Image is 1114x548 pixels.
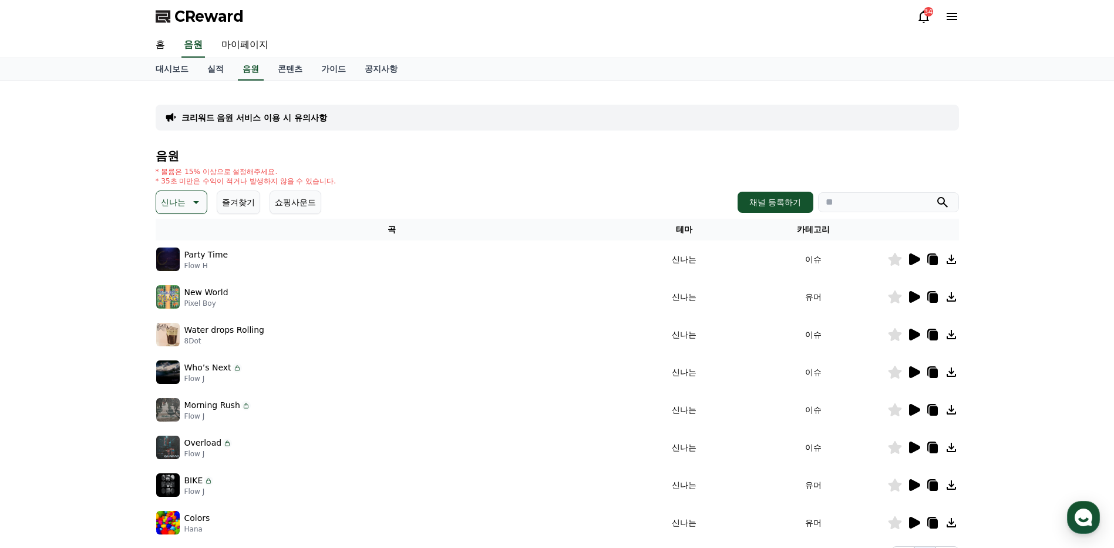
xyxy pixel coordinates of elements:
[184,449,233,459] p: Flow J
[217,191,260,214] button: 즐겨찾기
[270,191,321,214] button: 쇼핑사운드
[184,299,228,308] p: Pixel Boy
[628,240,740,278] td: 신나는
[740,219,887,240] th: 카테고리
[184,475,203,487] p: BIKE
[628,316,740,353] td: 신나는
[156,176,336,186] p: * 35초 미만은 수익이 적거나 발생하지 않을 수 있습니다.
[156,248,180,271] img: music
[738,192,813,213] button: 채널 등록하기
[184,399,240,412] p: Morning Rush
[156,511,180,534] img: music
[184,487,214,496] p: Flow J
[156,285,180,309] img: music
[740,240,887,278] td: 이슈
[184,374,242,383] p: Flow J
[628,504,740,542] td: 신나는
[184,437,222,449] p: Overload
[628,466,740,504] td: 신나는
[156,436,180,459] img: music
[184,412,251,421] p: Flow J
[146,58,198,81] a: 대시보드
[740,353,887,391] td: 이슈
[156,7,244,26] a: CReward
[628,278,740,316] td: 신나는
[184,324,264,336] p: Water drops Rolling
[156,473,180,497] img: music
[184,286,228,299] p: New World
[181,112,327,123] a: 크리워드 음원 서비스 이용 시 유의사항
[156,167,336,176] p: * 볼륨은 15% 이상으로 설정해주세요.
[628,391,740,429] td: 신나는
[740,429,887,466] td: 이슈
[146,33,174,58] a: 홈
[184,336,264,346] p: 8Dot
[628,219,740,240] th: 테마
[740,278,887,316] td: 유머
[156,360,180,384] img: music
[238,58,264,81] a: 음원
[156,323,180,346] img: music
[184,524,210,534] p: Hana
[174,7,244,26] span: CReward
[740,504,887,542] td: 유머
[628,429,740,466] td: 신나는
[740,466,887,504] td: 유머
[740,391,887,429] td: 이슈
[312,58,355,81] a: 가이드
[268,58,312,81] a: 콘텐츠
[156,219,628,240] th: 곡
[740,316,887,353] td: 이슈
[156,191,207,214] button: 신나는
[156,398,180,422] img: music
[161,194,186,210] p: 신나는
[198,58,233,81] a: 실적
[628,353,740,391] td: 신나는
[924,7,933,16] div: 34
[156,149,959,162] h4: 음원
[212,33,278,58] a: 마이페이지
[181,33,205,58] a: 음원
[184,261,228,270] p: Flow H
[355,58,407,81] a: 공지사항
[184,249,228,261] p: Party Time
[184,362,231,374] p: Who’s Next
[917,9,931,24] a: 34
[184,512,210,524] p: Colors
